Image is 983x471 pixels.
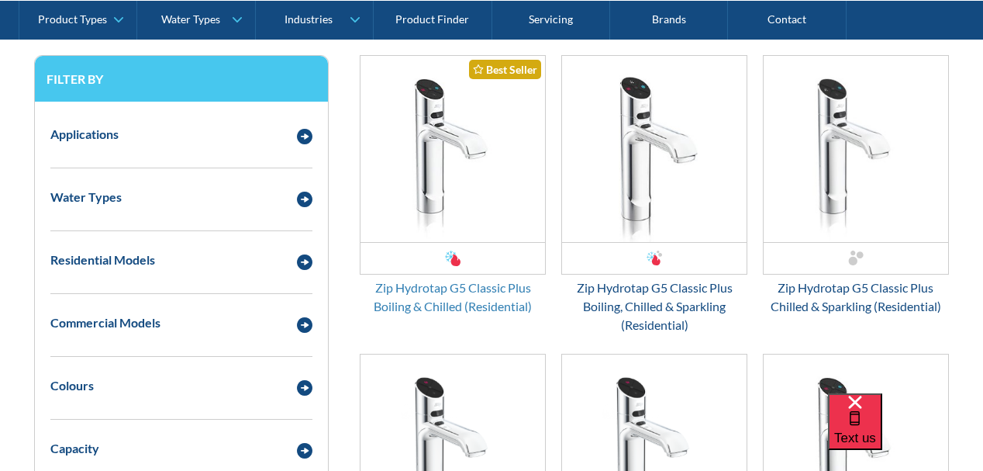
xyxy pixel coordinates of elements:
a: Zip Hydrotap G5 Classic Plus Chilled & Sparkling (Residential)Zip Hydrotap G5 Classic Plus Chille... [763,55,949,316]
a: Zip Hydrotap G5 Classic Plus Boiling & Chilled (Residential)Best SellerZip Hydrotap G5 Classic Pl... [360,55,546,316]
div: Applications [50,125,119,144]
iframe: podium webchat widget bubble [828,393,983,471]
div: Industries [285,12,333,26]
div: Residential Models [50,251,155,269]
img: Zip Hydrotap G5 Classic Plus Boiling, Chilled & Sparkling (Residential) [562,56,747,242]
div: Product Types [38,12,107,26]
div: Best Seller [469,60,541,79]
div: Zip Hydrotap G5 Classic Plus Boiling & Chilled (Residential) [360,279,546,316]
div: Zip Hydrotap G5 Classic Plus Chilled & Sparkling (Residential) [763,279,949,316]
img: Zip Hydrotap G5 Classic Plus Chilled & Sparkling (Residential) [764,56,948,242]
img: Zip Hydrotap G5 Classic Plus Boiling & Chilled (Residential) [360,56,545,242]
div: Water Types [50,188,122,206]
div: Water Types [161,12,220,26]
h3: Filter by [47,71,316,86]
div: Commercial Models [50,313,160,332]
div: Capacity [50,439,99,458]
div: Colours [50,376,94,395]
div: Zip Hydrotap G5 Classic Plus Boiling, Chilled & Sparkling (Residential) [561,279,747,334]
a: Zip Hydrotap G5 Classic Plus Boiling, Chilled & Sparkling (Residential)Zip Hydrotap G5 Classic Pl... [561,55,747,334]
